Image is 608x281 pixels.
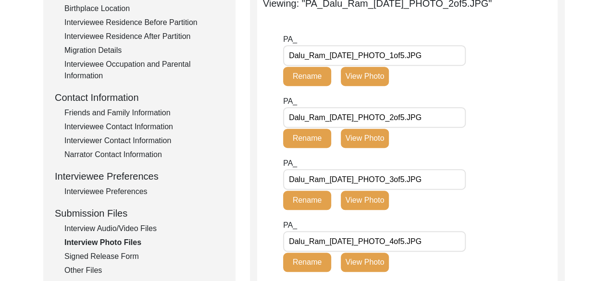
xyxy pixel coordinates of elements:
div: Interviewee Contact Information [64,121,224,133]
div: Contact Information [55,90,224,105]
div: Interviewer Contact Information [64,135,224,147]
button: View Photo [341,129,389,148]
div: Interviewee Preferences [55,169,224,183]
div: Interviewee Residence After Partition [64,31,224,42]
div: Interviewee Residence Before Partition [64,17,224,28]
div: Signed Release Form [64,251,224,262]
button: View Photo [341,191,389,210]
div: Other Files [64,265,224,276]
button: Rename [283,253,331,272]
div: Friends and Family Information [64,107,224,119]
div: Migration Details [64,45,224,56]
div: Interview Photo Files [64,237,224,248]
div: Interviewee Preferences [64,186,224,197]
span: PA_ [283,159,297,167]
div: Birthplace Location [64,3,224,14]
button: View Photo [341,67,389,86]
div: Interview Audio/Video Files [64,223,224,234]
div: Narrator Contact Information [64,149,224,160]
div: Interviewee Occupation and Parental Information [64,59,224,82]
button: Rename [283,67,331,86]
span: PA_ [283,221,297,229]
span: PA_ [283,97,297,105]
button: View Photo [341,253,389,272]
div: Submission Files [55,206,224,220]
button: Rename [283,129,331,148]
span: PA_ [283,35,297,43]
button: Rename [283,191,331,210]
